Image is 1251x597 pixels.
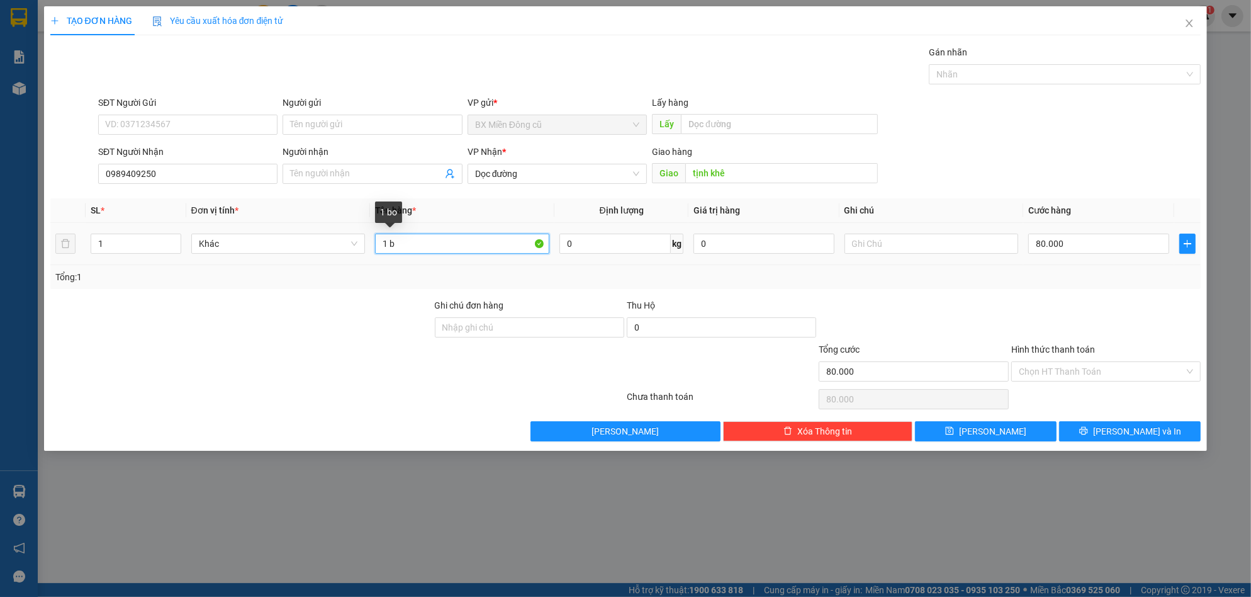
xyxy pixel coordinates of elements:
[839,198,1024,223] th: Ghi chú
[445,169,455,179] span: user-add
[468,147,502,157] span: VP Nhận
[929,47,967,57] label: Gán nhãn
[152,16,162,26] img: icon
[685,163,878,183] input: Dọc đường
[1028,205,1071,215] span: Cước hàng
[91,205,101,215] span: SL
[89,88,152,100] span: 0941255022 -
[1011,344,1095,355] label: Hình thức thanh toán
[693,234,834,254] input: 0
[191,205,238,215] span: Đơn vị tính
[1184,18,1194,28] span: close
[1059,421,1201,441] button: printer[PERSON_NAME] và In
[283,96,462,110] div: Người gửi
[152,16,284,26] span: Yêu cầu xuất hóa đơn điện tử
[627,300,655,310] span: Thu Hộ
[375,234,549,254] input: VD: Bàn, Ghế
[797,424,852,438] span: Xóa Thông tin
[1172,6,1207,42] button: Close
[5,88,152,100] span: Nhận:
[31,88,152,100] span: Dọc đường -
[435,300,504,310] label: Ghi chú đơn hàng
[5,9,43,66] img: logo
[98,145,278,159] div: SĐT Người Nhận
[5,72,23,84] span: Gửi:
[693,205,740,215] span: Giá trị hàng
[45,44,171,68] span: 0919 110 458
[435,317,624,338] input: Ghi chú đơn hàng
[55,234,76,254] button: delete
[600,205,644,215] span: Định lượng
[819,344,860,355] span: Tổng cước
[671,234,683,254] span: kg
[652,163,685,183] span: Giao
[652,147,692,157] span: Giao hàng
[50,16,132,26] span: TẠO ĐƠN HÀNG
[50,16,59,25] span: plus
[915,421,1057,441] button: save[PERSON_NAME]
[1079,426,1088,436] span: printer
[23,72,108,84] span: BX Miền Đông cũ -
[98,96,278,110] div: SĐT Người Gửi
[945,426,954,436] span: save
[45,7,171,42] strong: CÔNG TY CP BÌNH TÂM
[530,421,720,441] button: [PERSON_NAME]
[1093,424,1181,438] span: [PERSON_NAME] và In
[55,270,483,284] div: Tổng: 1
[1179,234,1196,254] button: plus
[45,44,171,68] span: BX Miền Đông cũ ĐT:
[592,424,659,438] span: [PERSON_NAME]
[783,426,792,436] span: delete
[681,114,878,134] input: Dọc đường
[375,202,402,223] div: 1 bo
[475,115,639,134] span: BX Miền Đông cũ
[625,390,817,412] div: Chưa thanh toán
[468,96,647,110] div: VP gửi
[652,98,688,108] span: Lấy hàng
[652,114,681,134] span: Lấy
[1180,239,1195,249] span: plus
[959,424,1026,438] span: [PERSON_NAME]
[844,234,1019,254] input: Ghi Chú
[723,421,912,441] button: deleteXóa Thông tin
[283,145,462,159] div: Người nhận
[475,164,639,183] span: Dọc đường
[199,234,358,253] span: Khác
